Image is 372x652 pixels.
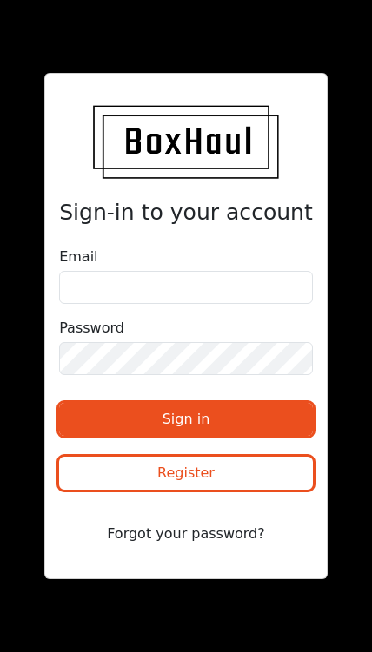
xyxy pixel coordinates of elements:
h2: Sign-in to your account [59,200,313,226]
a: Forgot your password? [59,525,313,542]
a: Register [59,468,313,484]
img: BoxHaul [93,105,279,179]
label: Email [59,247,97,267]
button: Forgot your password? [59,517,313,550]
label: Password [59,318,124,339]
button: Register [59,457,313,490]
button: Sign in [59,403,313,436]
